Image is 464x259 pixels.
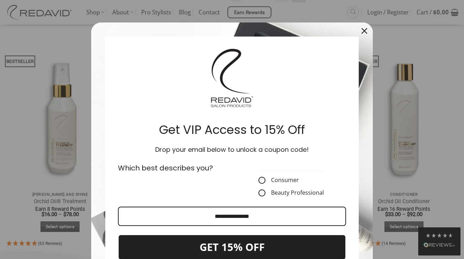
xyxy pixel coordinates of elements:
[117,146,347,154] h3: Drop your email below to unlock a coupon code!
[258,189,324,196] label: Beauty Professional
[258,177,265,184] input: Consumer
[356,22,373,39] button: Close
[258,163,324,196] fieldset: CustomerType
[362,28,367,34] svg: close icon
[117,122,347,137] h2: Get VIP Access to 15% Off
[118,207,346,226] input: Email field
[258,177,324,184] label: Consumer
[258,189,265,196] input: Beauty Professional
[118,163,228,173] p: Which best describes you?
